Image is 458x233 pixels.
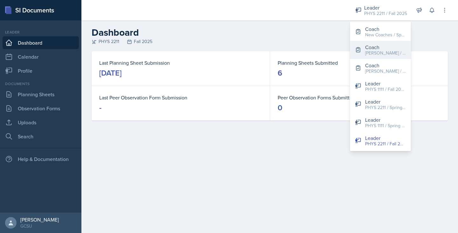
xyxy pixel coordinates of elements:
[365,68,406,75] div: [PERSON_NAME] / Spring 2025
[3,29,79,35] div: Leader
[3,153,79,165] div: Help & Documentation
[99,103,101,113] div: -
[365,25,406,33] div: Coach
[350,59,411,77] button: Coach [PERSON_NAME] / Spring 2025
[3,81,79,87] div: Documents
[92,38,448,45] div: PHYS 2211 Fall 2025
[350,95,411,113] button: Leader PHYS 2211 / Spring 2024
[364,10,407,17] div: PHYS 2211 / Fall 2025
[365,32,406,38] div: New Coaches / Spring 2024
[278,103,282,113] div: 0
[365,122,406,129] div: PHYS 1111 / Spring 2023
[3,36,79,49] a: Dashboard
[99,94,262,101] dt: Last Peer Observation Form Submission
[3,102,79,115] a: Observation Forms
[365,62,406,69] div: Coach
[3,116,79,129] a: Uploads
[350,41,411,59] button: Coach [PERSON_NAME] / Fall 2025
[350,113,411,132] button: Leader PHYS 1111 / Spring 2023
[3,130,79,143] a: Search
[99,59,262,67] dt: Last Planning Sheet Submission
[3,88,79,101] a: Planning Sheets
[99,68,121,78] div: [DATE]
[3,50,79,63] a: Calendar
[92,27,448,38] h2: Dashboard
[365,50,406,56] div: [PERSON_NAME] / Fall 2025
[365,104,406,111] div: PHYS 2211 / Spring 2024
[365,134,406,142] div: Leader
[3,64,79,77] a: Profile
[365,80,406,87] div: Leader
[365,86,406,93] div: PHYS 1111 / Fall 2023
[364,4,407,11] div: Leader
[350,23,411,41] button: Coach New Coaches / Spring 2024
[365,43,406,51] div: Coach
[365,141,406,147] div: PHYS 2211 / Fall 2025
[278,94,440,101] dt: Peer Observation Forms Submitted
[365,98,406,106] div: Leader
[350,132,411,150] button: Leader PHYS 2211 / Fall 2025
[20,223,59,229] div: GCSU
[350,77,411,95] button: Leader PHYS 1111 / Fall 2023
[278,68,282,78] div: 6
[365,116,406,124] div: Leader
[278,59,440,67] dt: Planning Sheets Submitted
[20,216,59,223] div: [PERSON_NAME]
